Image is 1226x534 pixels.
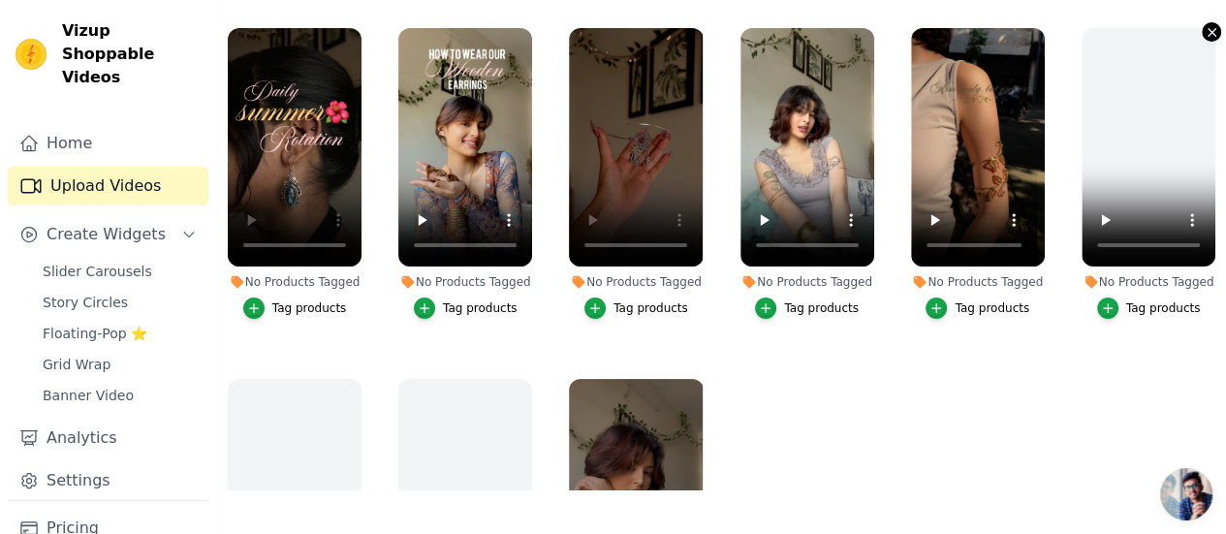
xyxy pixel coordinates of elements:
span: Story Circles [43,293,128,312]
button: Tag products [414,298,518,319]
span: Floating-Pop ⭐ [43,324,147,343]
span: Banner Video [43,386,134,405]
span: Slider Carousels [43,262,152,281]
span: Grid Wrap [43,355,110,374]
a: Banner Video [31,382,208,409]
div: Tag products [613,300,688,316]
button: Create Widgets [8,215,208,254]
a: Story Circles [31,289,208,316]
button: Tag products [584,298,688,319]
button: Tag products [1097,298,1201,319]
div: No Products Tagged [911,274,1045,290]
div: No Products Tagged [398,274,532,290]
div: Tag products [955,300,1029,316]
span: Vizup Shoppable Videos [62,19,201,89]
div: Tag products [272,300,347,316]
div: No Products Tagged [1082,274,1215,290]
a: Analytics [8,419,208,457]
div: Tag products [443,300,518,316]
button: Tag products [755,298,859,319]
button: Video Delete [1202,22,1221,42]
span: Create Widgets [47,223,166,246]
img: Vizup [16,39,47,70]
div: No Products Tagged [569,274,703,290]
a: Upload Videos [8,167,208,205]
div: No Products Tagged [740,274,874,290]
a: Floating-Pop ⭐ [31,320,208,347]
div: No Products Tagged [228,274,362,290]
button: Tag products [926,298,1029,319]
div: Tag products [1126,300,1201,316]
button: Tag products [243,298,347,319]
a: Slider Carousels [31,258,208,285]
a: Home [8,124,208,163]
div: Tag products [784,300,859,316]
div: Open chat [1160,468,1212,520]
a: Grid Wrap [31,351,208,378]
a: Settings [8,461,208,500]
